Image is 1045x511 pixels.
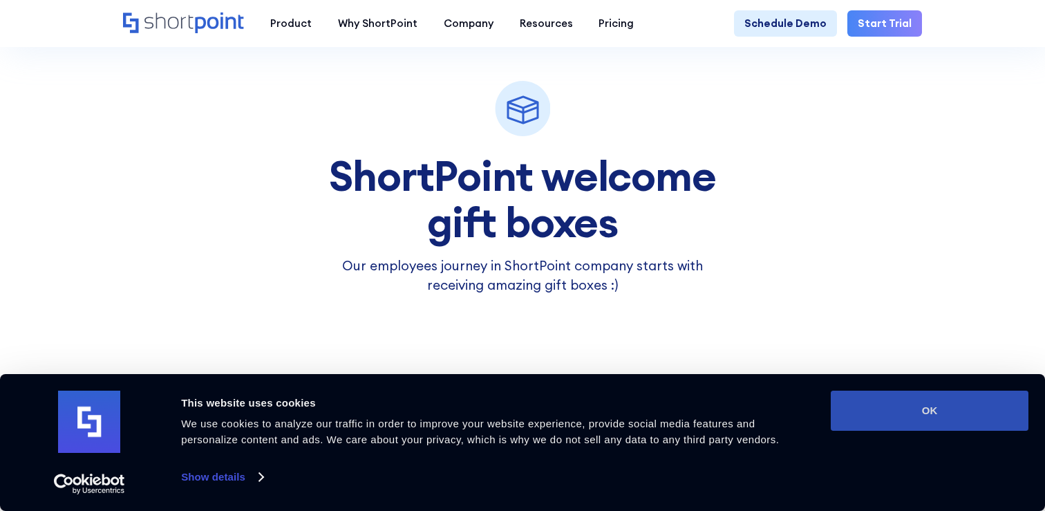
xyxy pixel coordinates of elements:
a: Product [257,10,325,37]
a: Usercentrics Cookiebot - opens in a new window [29,474,150,494]
div: Product [270,16,312,32]
a: Why ShortPoint [325,10,431,37]
img: logo [58,391,120,453]
span: We use cookies to analyze our traffic in order to improve your website experience, provide social... [181,418,779,445]
div: Company [444,16,493,32]
a: Start Trial [847,10,922,37]
a: Show details [181,467,263,487]
a: Pricing [585,10,647,37]
a: Home [123,12,245,35]
div: Resources [520,16,573,32]
div: This website uses cookies [181,395,800,411]
div: Why ShortPoint [338,16,417,32]
h3: ShortPoint welcome gift boxes [294,153,751,245]
div: Pricing [599,16,634,32]
a: Company [431,10,507,37]
a: Resources [507,10,586,37]
p: Our employees journey in ShortPoint company starts with receiving amazing gift boxes :) [294,256,751,295]
a: Schedule Demo [734,10,837,37]
button: OK [831,391,1028,431]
